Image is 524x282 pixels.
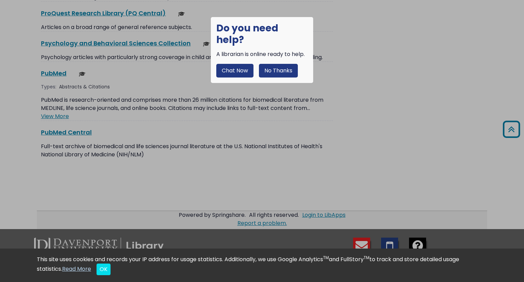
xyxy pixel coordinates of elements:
sup: TM [323,255,329,260]
button: Close [97,264,111,275]
div: A librarian is online ready to help. [216,50,308,58]
button: Chat Now [216,64,253,77]
sup: TM [364,255,369,260]
button: No Thanks [259,64,298,77]
a: Read More [62,265,91,273]
div: This site uses cookies and records your IP address for usage statistics. Additionally, we use Goo... [37,255,487,275]
h1: Do you need help? [216,23,308,45]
